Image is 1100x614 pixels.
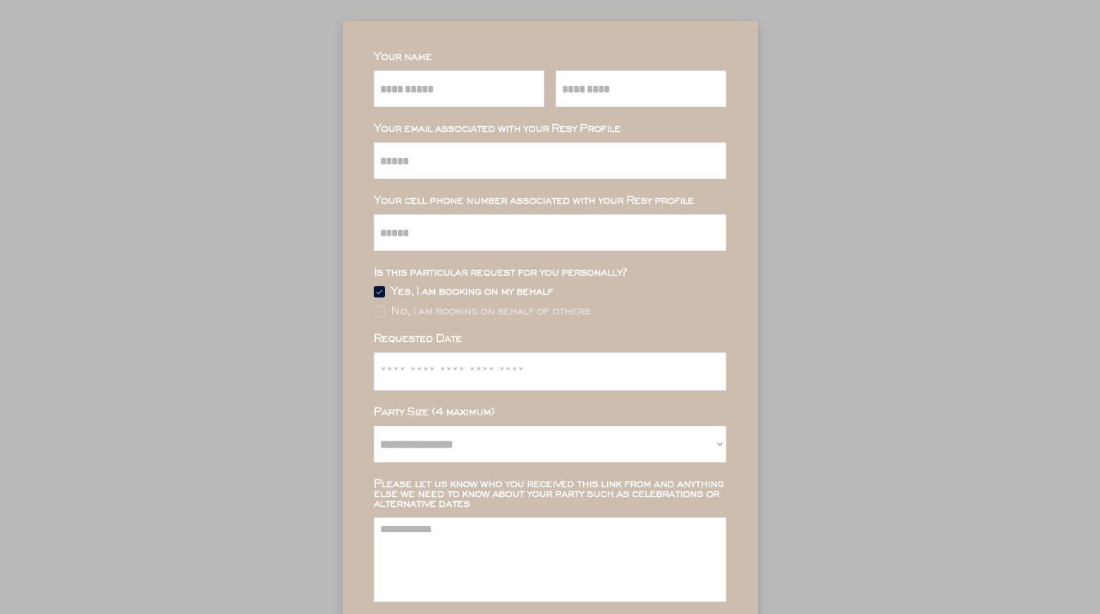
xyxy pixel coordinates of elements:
div: No, I am booking on behalf of others [391,307,590,317]
div: Requested Date [374,334,726,344]
div: Your name [374,52,726,62]
div: Your email associated with your Resy Profile [374,124,726,134]
div: Party Size (4 maximum) [374,407,726,417]
div: Please let us know who you received this link from and anything else we need to know about your p... [374,479,726,509]
div: Yes, I am booking on my behalf [391,287,553,297]
div: Your cell phone number associated with your Resy profile [374,196,726,206]
img: Rectangle%20315%20%281%29.svg [374,306,385,317]
img: Group%2048096532.svg [374,286,385,297]
div: Is this particular request for you personally? [374,268,726,278]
